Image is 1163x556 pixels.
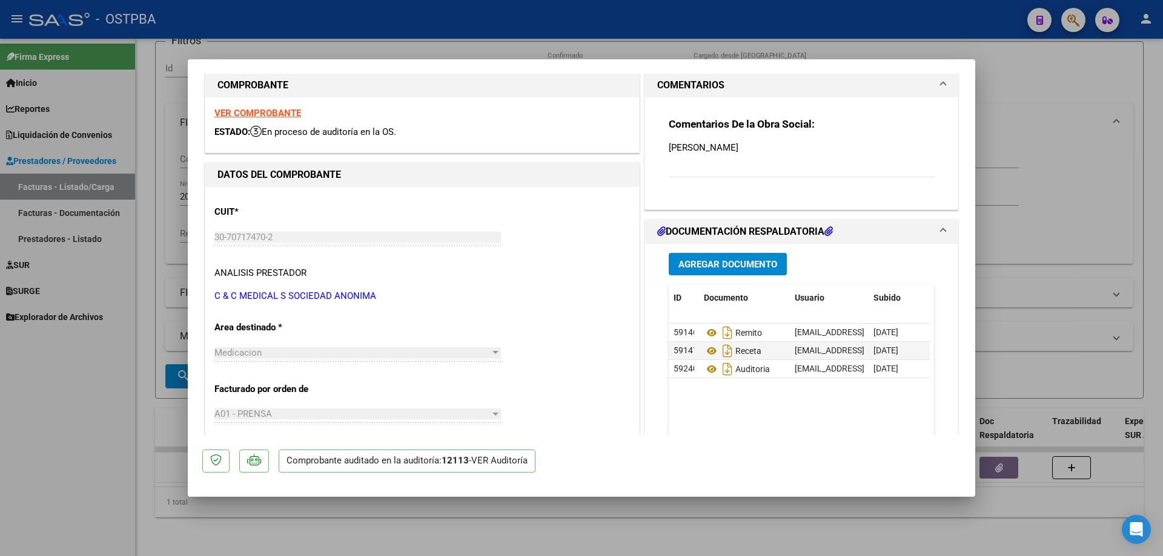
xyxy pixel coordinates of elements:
span: En proceso de auditoría en la OS. [250,126,396,137]
span: Usuario [795,293,824,303]
span: Documento [704,293,748,303]
span: A01 - PRENSA [214,408,272,419]
datatable-header-cell: ID [669,285,699,311]
span: 59240 [674,364,698,373]
div: Open Intercom Messenger [1122,515,1151,544]
i: Descargar documento [720,323,735,342]
div: VER Auditoría [471,454,528,468]
strong: COMPROBANTE [217,79,288,91]
h1: DOCUMENTACIÓN RESPALDATORIA [657,224,833,239]
p: Facturado por orden de [214,382,339,396]
span: [DATE] [873,345,898,355]
i: Descargar documento [720,359,735,379]
span: [EMAIL_ADDRESS][DOMAIN_NAME] - [PERSON_NAME] [795,364,1000,373]
a: VER COMPROBANTE [214,108,301,119]
mat-expansion-panel-header: DOCUMENTACIÓN RESPALDATORIA [645,220,958,244]
span: Agregar Documento [678,259,777,270]
strong: 12113 [442,455,469,466]
span: [DATE] [873,364,898,373]
h1: COMENTARIOS [657,78,724,93]
p: [PERSON_NAME] [669,141,934,154]
div: COMENTARIOS [645,97,958,209]
strong: DATOS DEL COMPROBANTE [217,169,341,180]
i: Descargar documento [720,341,735,361]
span: ESTADO: [214,126,250,137]
span: Subido [873,293,901,303]
span: Remito [704,328,762,338]
span: Auditoria [704,364,770,374]
span: [EMAIL_ADDRESS][DOMAIN_NAME] - [PERSON_NAME] [795,345,1000,355]
span: [DATE] [873,327,898,337]
p: CUIT [214,205,339,219]
div: ANALISIS PRESTADOR [214,266,306,280]
datatable-header-cell: Acción [929,285,990,311]
span: ID [674,293,681,303]
p: Comprobante auditado en la auditoría: - [279,450,535,473]
mat-expansion-panel-header: COMENTARIOS [645,73,958,97]
span: [EMAIL_ADDRESS][DOMAIN_NAME] - [PERSON_NAME] [795,327,1000,337]
button: Agregar Documento [669,253,787,275]
datatable-header-cell: Documento [699,285,790,311]
strong: Comentarios De la Obra Social: [669,118,815,130]
span: Receta [704,346,761,356]
span: 59146 [674,327,698,337]
span: Medicacion [214,347,262,358]
datatable-header-cell: Subido [869,285,929,311]
span: 59147 [674,345,698,355]
p: Area destinado * [214,321,339,335]
datatable-header-cell: Usuario [790,285,869,311]
p: C & C MEDICAL S SOCIEDAD ANONIMA [214,289,630,303]
div: DOCUMENTACIÓN RESPALDATORIA [645,244,958,495]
